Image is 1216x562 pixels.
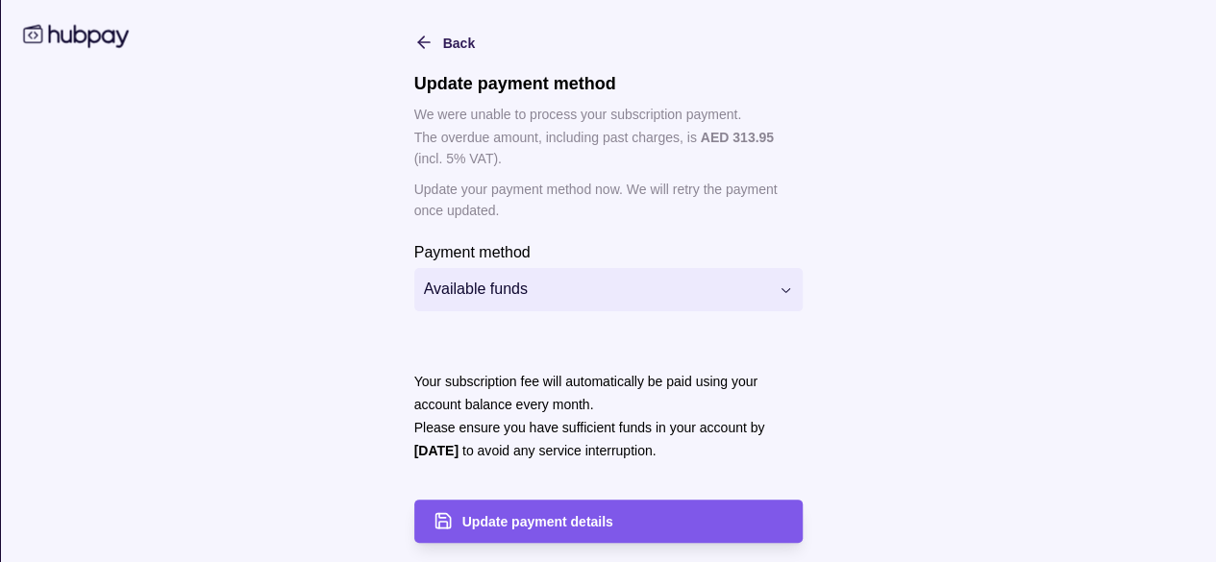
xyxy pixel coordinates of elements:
button: Back [413,31,474,54]
label: Payment method [413,240,530,263]
button: Update payment details [413,500,803,543]
p: Update your payment method now. We will retry the payment once updated. [413,179,803,221]
span: Update payment details [461,515,612,530]
p: Payment method [413,244,530,260]
span: Back [442,36,474,51]
p: The overdue amount, including past charges, is (incl. 5% VAT). [413,127,803,169]
p: We were unable to process your subscription payment. [413,104,803,125]
p: AED 313.95 [700,130,773,145]
strong: [DATE] [413,443,458,458]
p: Your subscription fee will automatically be paid using your account balance every month. Please e... [413,374,764,458]
h1: Update payment method [413,73,803,94]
